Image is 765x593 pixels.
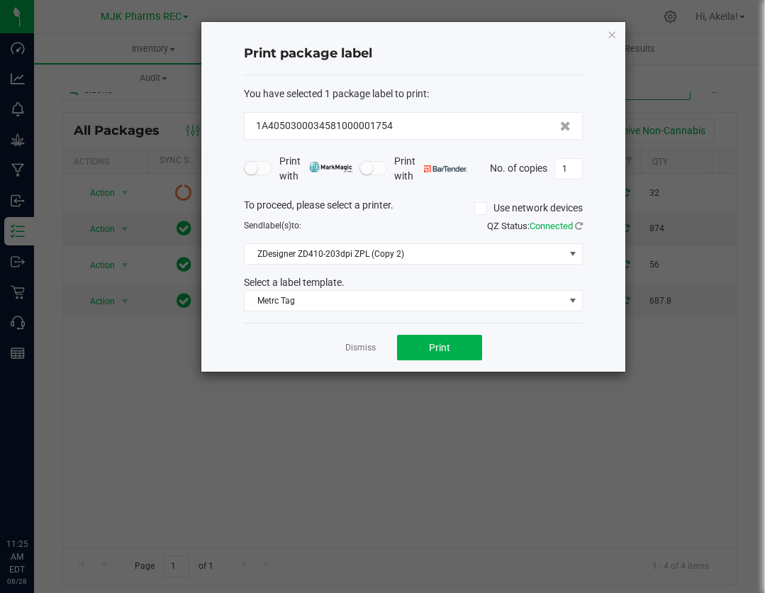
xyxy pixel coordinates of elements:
[256,118,393,133] span: 1A4050300034581000001754
[474,201,583,216] label: Use network devices
[233,275,593,290] div: Select a label template.
[345,342,376,354] a: Dismiss
[42,477,59,494] iframe: Resource center unread badge
[309,162,352,172] img: mark_magic_cybra.png
[424,165,467,172] img: bartender.png
[244,88,427,99] span: You have selected 1 package label to print
[429,342,450,353] span: Print
[530,221,573,231] span: Connected
[14,480,57,522] iframe: Resource center
[490,162,547,173] span: No. of copies
[245,244,564,264] span: ZDesigner ZD410-203dpi ZPL (Copy 2)
[245,291,564,311] span: Metrc Tag
[244,45,583,63] h4: Print package label
[244,221,301,231] span: Send to:
[394,154,467,184] span: Print with
[279,154,352,184] span: Print with
[263,221,291,231] span: label(s)
[244,87,583,101] div: :
[233,198,593,219] div: To proceed, please select a printer.
[397,335,482,360] button: Print
[487,221,583,231] span: QZ Status:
